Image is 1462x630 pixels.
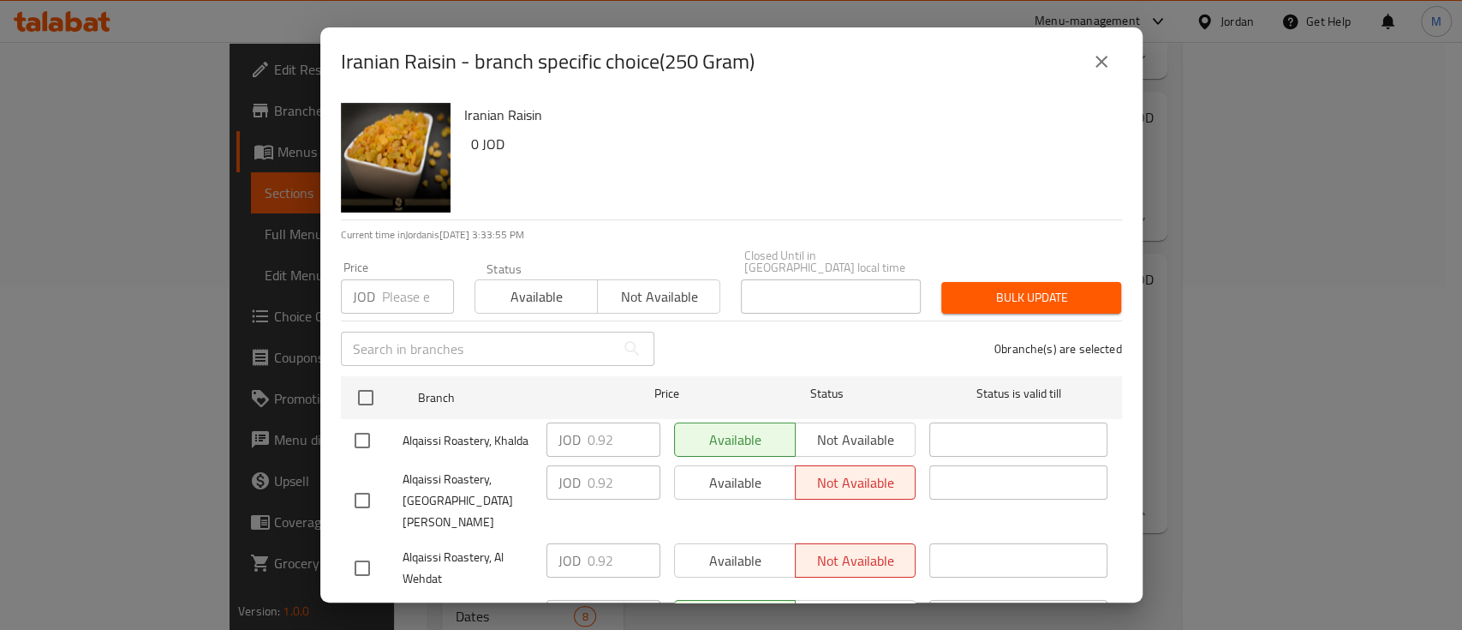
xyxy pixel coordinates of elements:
[605,285,713,309] span: Not available
[353,286,375,307] p: JOD
[341,227,1122,243] p: Current time in Jordan is [DATE] 3:33:55 PM
[382,279,454,314] input: Please enter price
[482,285,591,309] span: Available
[588,423,660,457] input: Please enter price
[737,383,916,405] span: Status
[558,550,581,571] p: JOD
[464,103,1108,127] h6: Iranian Raisin
[341,332,615,366] input: Search in branches
[471,132,1108,156] h6: 0 JOD
[597,279,720,314] button: Not available
[610,383,724,405] span: Price
[341,103,451,213] img: Iranian Raisin
[994,340,1122,357] p: 0 branche(s) are selected
[558,429,581,450] p: JOD
[941,282,1121,314] button: Bulk update
[558,472,581,493] p: JOD
[403,547,533,590] span: Alqaissi Roastery, Al Wehdat
[955,287,1107,309] span: Bulk update
[474,279,598,314] button: Available
[929,383,1107,405] span: Status is valid till
[403,469,533,533] span: Alqaissi Roastery, [GEOGRAPHIC_DATA][PERSON_NAME]
[403,430,533,452] span: Alqaissi Roastery, Khalda
[1081,41,1122,82] button: close
[341,48,755,75] h2: Iranian Raisin - branch specific choice(250 Gram)
[418,387,596,409] span: Branch
[588,465,660,500] input: Please enter price
[588,543,660,578] input: Please enter price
